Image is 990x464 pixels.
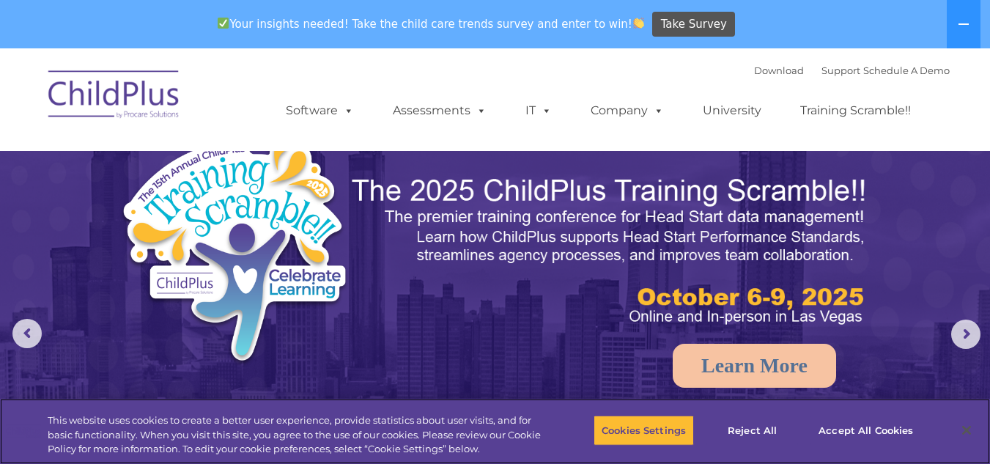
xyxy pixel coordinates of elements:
[688,96,776,125] a: University
[204,157,266,168] span: Phone number
[594,415,694,446] button: Cookies Settings
[810,415,921,446] button: Accept All Cookies
[204,97,248,108] span: Last name
[576,96,679,125] a: Company
[378,96,501,125] a: Assessments
[212,10,651,38] span: Your insights needed! Take the child care trends survey and enter to win!
[863,65,950,76] a: Schedule A Demo
[218,18,229,29] img: ✅
[950,414,983,446] button: Close
[511,96,566,125] a: IT
[652,12,735,37] a: Take Survey
[41,60,188,133] img: ChildPlus by Procare Solutions
[271,96,369,125] a: Software
[786,96,926,125] a: Training Scramble!!
[821,65,860,76] a: Support
[48,413,544,457] div: This website uses cookies to create a better user experience, provide statistics about user visit...
[673,344,836,388] a: Learn More
[754,65,950,76] font: |
[661,12,727,37] span: Take Survey
[706,415,798,446] button: Reject All
[633,18,644,29] img: 👏
[754,65,804,76] a: Download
